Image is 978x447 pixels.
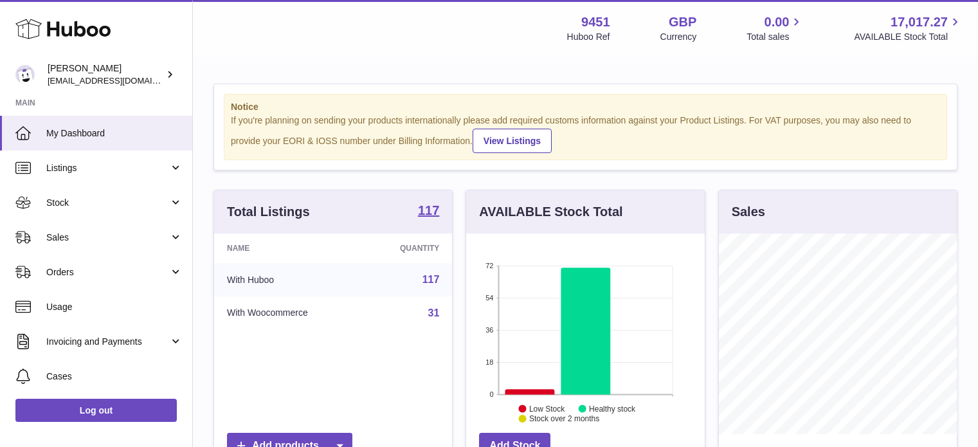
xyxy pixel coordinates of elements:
[214,296,362,330] td: With Woocommerce
[15,399,177,422] a: Log out
[428,307,440,318] a: 31
[747,31,804,43] span: Total sales
[46,301,183,313] span: Usage
[418,204,439,219] a: 117
[46,162,169,174] span: Listings
[891,14,948,31] span: 17,017.27
[486,358,494,366] text: 18
[422,274,440,285] a: 117
[46,197,169,209] span: Stock
[486,294,494,302] text: 54
[418,204,439,217] strong: 117
[529,414,599,423] text: Stock over 2 months
[486,262,494,269] text: 72
[46,232,169,244] span: Sales
[214,263,362,296] td: With Huboo
[214,233,362,263] th: Name
[231,114,940,153] div: If you're planning on sending your products internationally please add required customs informati...
[362,233,453,263] th: Quantity
[46,127,183,140] span: My Dashboard
[486,326,494,334] text: 36
[581,14,610,31] strong: 9451
[660,31,697,43] div: Currency
[854,31,963,43] span: AVAILABLE Stock Total
[765,14,790,31] span: 0.00
[732,203,765,221] h3: Sales
[529,404,565,413] text: Low Stock
[567,31,610,43] div: Huboo Ref
[589,404,636,413] text: Healthy stock
[854,14,963,43] a: 17,017.27 AVAILABLE Stock Total
[490,390,494,398] text: 0
[46,336,169,348] span: Invoicing and Payments
[747,14,804,43] a: 0.00 Total sales
[227,203,310,221] h3: Total Listings
[231,101,940,113] strong: Notice
[479,203,622,221] h3: AVAILABLE Stock Total
[669,14,696,31] strong: GBP
[48,62,163,87] div: [PERSON_NAME]
[46,370,183,383] span: Cases
[48,75,189,86] span: [EMAIL_ADDRESS][DOMAIN_NAME]
[473,129,552,153] a: View Listings
[46,266,169,278] span: Orders
[15,65,35,84] img: internalAdmin-9451@internal.huboo.com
